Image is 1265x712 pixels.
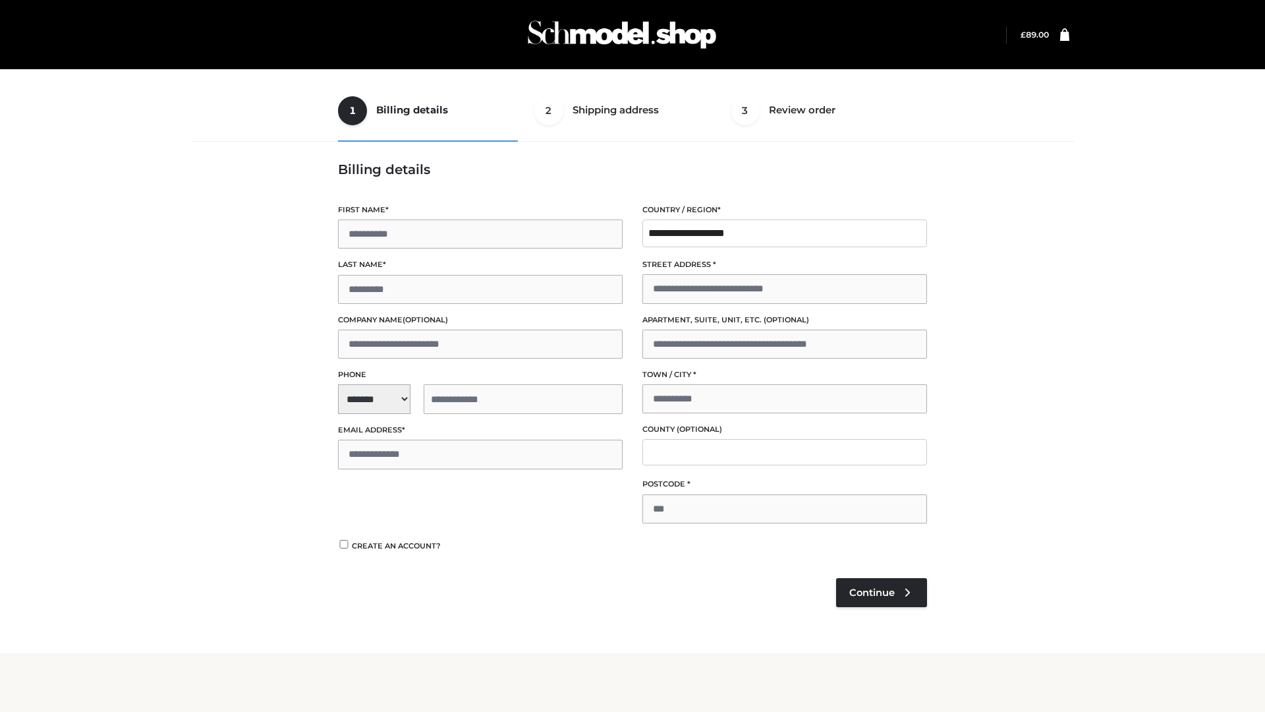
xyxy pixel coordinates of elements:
[352,541,441,550] span: Create an account?
[338,540,350,549] input: Create an account?
[338,314,623,326] label: Company name
[642,478,927,490] label: Postcode
[338,162,927,177] h3: Billing details
[642,369,927,381] label: Town / City
[764,315,809,324] span: (optional)
[338,369,623,381] label: Phone
[403,315,448,324] span: (optional)
[642,423,927,436] label: County
[677,425,722,434] span: (optional)
[338,204,623,216] label: First name
[1021,30,1026,40] span: £
[642,258,927,271] label: Street address
[836,578,927,607] a: Continue
[338,258,623,271] label: Last name
[1021,30,1049,40] a: £89.00
[642,204,927,216] label: Country / Region
[338,424,623,436] label: Email address
[523,9,721,61] img: Schmodel Admin 964
[849,587,895,599] span: Continue
[1021,30,1049,40] bdi: 89.00
[642,314,927,326] label: Apartment, suite, unit, etc.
